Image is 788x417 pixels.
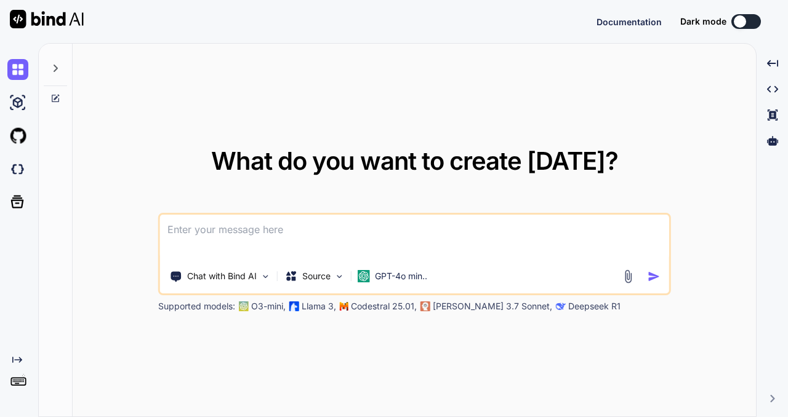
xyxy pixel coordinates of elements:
button: Documentation [597,15,662,28]
img: chat [7,59,28,80]
p: Codestral 25.01, [351,300,417,312]
img: Pick Tools [260,271,271,282]
img: Bind AI [10,10,84,28]
p: Source [302,270,331,282]
img: githubLight [7,125,28,146]
img: GPT-4o mini [358,270,370,282]
span: What do you want to create [DATE]? [211,146,618,176]
img: attachment [621,269,635,284]
img: Mistral-AI [340,302,348,311]
p: GPT-4o min.. [375,270,427,282]
p: O3-mini, [251,300,286,312]
p: Llama 3, [302,300,336,312]
span: Dark mode [680,15,726,28]
img: Pick Models [334,271,345,282]
img: ai-studio [7,92,28,113]
img: claude [556,301,566,311]
img: darkCloudIdeIcon [7,159,28,180]
img: GPT-4 [239,301,249,311]
p: Chat with Bind AI [187,270,257,282]
img: icon [647,270,660,283]
span: Documentation [597,17,662,27]
img: claude [420,301,430,311]
img: Llama2 [289,301,299,311]
p: Deepseek R1 [568,300,621,312]
p: [PERSON_NAME] 3.7 Sonnet, [433,300,552,312]
p: Supported models: [158,300,235,312]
